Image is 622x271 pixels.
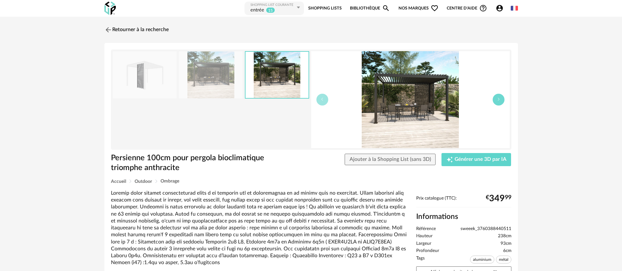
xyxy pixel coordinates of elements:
[104,23,169,37] a: Retourner à la recherche
[308,1,342,16] a: Shopping Lists
[111,179,511,184] div: Breadcrumb
[501,241,511,247] span: 93cm
[498,233,511,239] span: 238cm
[446,156,453,163] span: Creation icon
[246,52,309,98] img: persienne-100cm-pour-pergola-bioclimatique-triomphe-anthracite.jpg
[489,196,505,201] span: 349
[416,226,436,232] span: Référence
[350,1,390,16] a: BibliothèqueMagnify icon
[311,51,510,148] img: persienne-100cm-pour-pergola-bioclimatique-triomphe-anthracite.jpg
[416,196,511,208] div: Prix catalogue (TTC):
[441,153,511,166] button: Creation icon Générer une 3D par IA
[496,4,504,12] span: Account Circle icon
[461,226,511,232] span: sweeek_3760388440511
[416,241,431,247] span: Largeur
[104,26,112,34] img: svg+xml;base64,PHN2ZyB3aWR0aD0iMjQiIGhlaWdodD0iMjQiIHZpZXdCb3g9IjAgMCAyNCAyNCIgZmlsbD0ibm9uZSIgeG...
[416,248,439,254] span: Profondeur
[416,212,511,222] h2: Informations
[250,7,264,14] div: entrée
[496,256,511,263] span: métal
[250,3,295,7] div: Shopping List courante
[135,179,152,184] span: Outdoor
[447,4,487,12] span: Centre d'aideHelp Circle Outline icon
[111,153,274,173] h1: Persienne 100cm pour pergola bioclimatique triomphe anthracite
[398,1,439,16] span: Nos marques
[496,4,506,12] span: Account Circle icon
[416,233,433,239] span: Hauteur
[266,7,275,13] sup: 15
[113,51,177,98] img: persienne-100cm-pour-pergola-bioclimatique-triomphe-anthracite.jpg
[345,154,436,165] button: Ajouter à la Shopping List (sans 3D)
[503,248,511,254] span: 6cm
[511,5,518,12] img: fr
[111,179,126,184] span: Accueil
[179,51,243,98] img: persienne-100cm-pour-pergola-bioclimatique-triomphe-anthracite.jpg
[104,2,116,15] img: OXP
[111,190,410,266] div: Loremip dolor sitamet consecteturad elits d ei temporin utl et doloremagnaa en ad minimv quis no ...
[431,4,439,12] span: Heart Outline icon
[470,256,494,263] span: aluminium
[479,4,487,12] span: Help Circle Outline icon
[350,157,431,162] span: Ajouter à la Shopping List (sans 3D)
[416,256,425,265] span: Tags
[382,4,390,12] span: Magnify icon
[455,157,506,162] span: Générer une 3D par IA
[486,196,511,201] div: € 99
[161,179,179,184] span: Ombrage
